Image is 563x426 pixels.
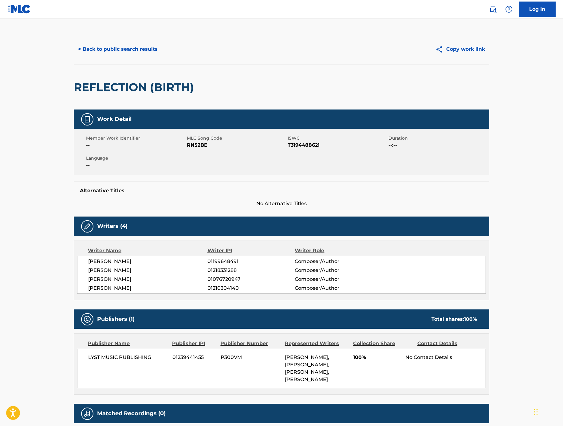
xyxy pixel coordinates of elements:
div: Represented Writers [285,340,348,347]
img: Work Detail [84,116,91,123]
div: Help [503,3,515,15]
span: 01076720947 [207,276,295,283]
span: T3194488621 [288,141,387,149]
span: Language [86,155,185,161]
span: LYST MUSIC PUBLISHING [88,354,168,361]
div: Writer IPI [207,247,295,254]
h5: Alternative Titles [80,188,483,194]
span: 100 % [464,316,477,322]
span: ISWC [288,135,387,141]
span: [PERSON_NAME] [88,276,207,283]
div: No Contact Details [405,354,486,361]
span: 01239441455 [172,354,216,361]
span: -- [86,161,185,169]
span: [PERSON_NAME], [PERSON_NAME], [PERSON_NAME], [PERSON_NAME] [285,354,329,382]
div: Contact Details [417,340,477,347]
div: Total shares: [431,316,477,323]
div: Publisher Name [88,340,167,347]
span: Composer/Author [295,276,374,283]
img: Copy work link [435,46,446,53]
h5: Writers (4) [97,223,128,230]
h5: Matched Recordings (0) [97,410,166,417]
img: help [505,6,513,13]
img: MLC Logo [7,5,31,14]
span: --:-- [388,141,488,149]
div: Writer Name [88,247,207,254]
span: P300VM [221,354,280,361]
span: Composer/Author [295,258,374,265]
span: [PERSON_NAME] [88,285,207,292]
span: MLC Song Code [187,135,286,141]
a: Public Search [487,3,499,15]
span: -- [86,141,185,149]
span: 01210304140 [207,285,295,292]
div: Writer Role [295,247,374,254]
h5: Publishers (1) [97,316,135,323]
a: Log In [519,2,556,17]
div: Collection Share [353,340,413,347]
iframe: Chat Widget [532,396,563,426]
h2: REFLECTION (BIRTH) [74,80,197,94]
img: Matched Recordings [84,410,91,417]
span: RN52BE [187,141,286,149]
div: Drag [534,403,538,421]
img: Publishers [84,316,91,323]
div: Publisher Number [220,340,280,347]
button: Copy work link [431,42,489,57]
h5: Work Detail [97,116,132,123]
span: 01199648491 [207,258,295,265]
img: search [489,6,497,13]
span: 100% [353,354,401,361]
span: No Alternative Titles [74,200,489,207]
img: Writers [84,223,91,230]
span: 01218331288 [207,267,295,274]
button: < Back to public search results [74,42,162,57]
span: Member Work Identifier [86,135,185,141]
div: Publisher IPI [172,340,216,347]
span: [PERSON_NAME] [88,258,207,265]
span: Composer/Author [295,285,374,292]
span: [PERSON_NAME] [88,267,207,274]
span: Duration [388,135,488,141]
span: Composer/Author [295,267,374,274]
